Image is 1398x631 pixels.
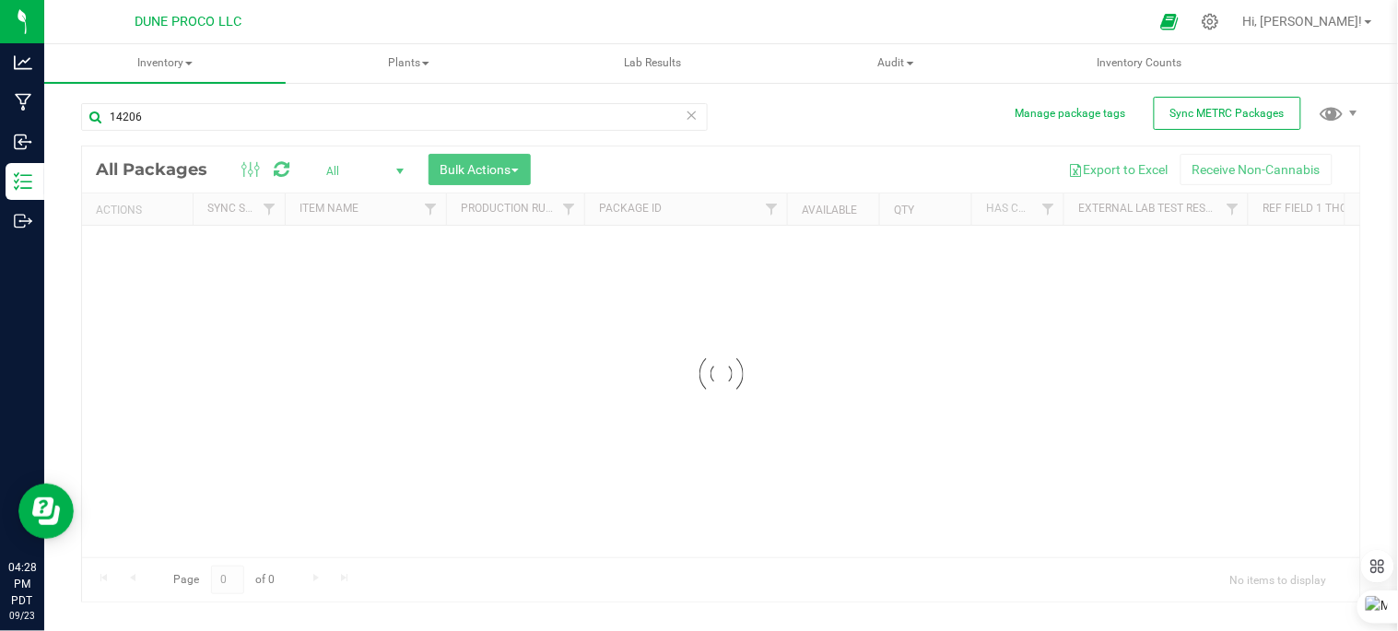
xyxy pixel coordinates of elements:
[599,55,706,71] span: Lab Results
[14,133,32,151] inline-svg: Inbound
[686,103,699,127] span: Clear
[18,484,74,539] iframe: Resource center
[14,93,32,111] inline-svg: Manufacturing
[14,53,32,72] inline-svg: Analytics
[44,44,286,83] a: Inventory
[14,172,32,191] inline-svg: Inventory
[1148,4,1190,40] span: Open Ecommerce Menu
[8,559,36,609] p: 04:28 PM PDT
[1170,107,1285,120] span: Sync METRC Packages
[8,609,36,623] p: 09/23
[775,44,1016,83] a: Audit
[1243,14,1363,29] span: Hi, [PERSON_NAME]!
[288,45,528,82] span: Plants
[1073,55,1207,71] span: Inventory Counts
[288,44,529,83] a: Plants
[776,45,1016,82] span: Audit
[81,103,708,131] input: Search Package ID, Item Name, SKU, Lot or Part Number...
[1019,44,1261,83] a: Inventory Counts
[135,14,241,29] span: DUNE PROCO LLC
[14,212,32,230] inline-svg: Outbound
[1016,106,1126,122] button: Manage package tags
[1154,97,1301,130] button: Sync METRC Packages
[532,44,773,83] a: Lab Results
[1199,13,1222,30] div: Manage settings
